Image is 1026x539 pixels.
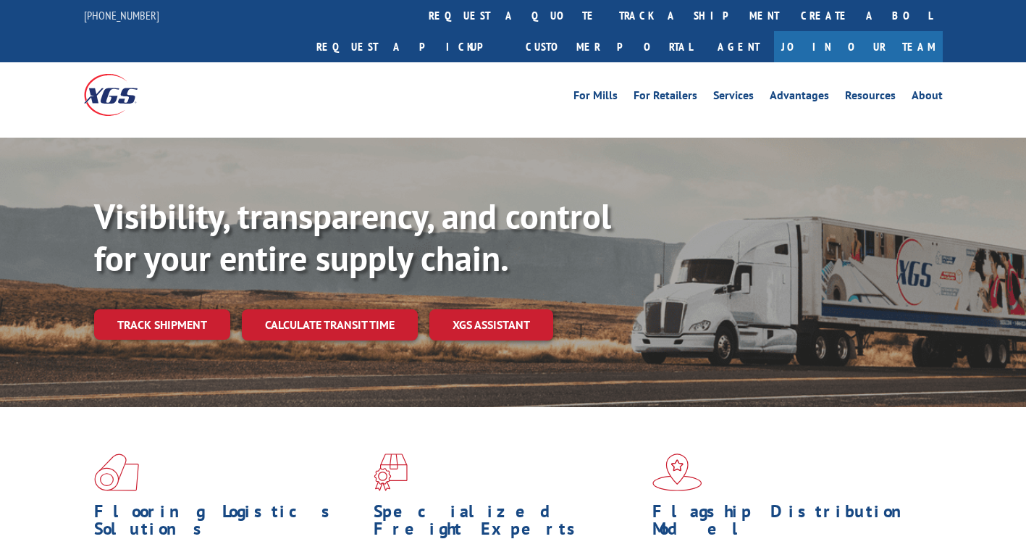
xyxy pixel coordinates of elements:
a: Advantages [770,90,829,106]
a: About [912,90,943,106]
a: For Mills [573,90,618,106]
a: For Retailers [634,90,697,106]
a: Request a pickup [306,31,515,62]
a: Resources [845,90,896,106]
a: Track shipment [94,309,230,340]
b: Visibility, transparency, and control for your entire supply chain. [94,193,611,280]
a: Agent [703,31,774,62]
a: Join Our Team [774,31,943,62]
a: Calculate transit time [242,309,418,340]
img: xgs-icon-focused-on-flooring-red [374,454,408,491]
a: [PHONE_NUMBER] [84,8,159,22]
img: xgs-icon-total-supply-chain-intelligence-red [94,454,139,491]
a: Services [713,90,754,106]
img: xgs-icon-flagship-distribution-model-red [652,454,702,491]
a: Customer Portal [515,31,703,62]
a: XGS ASSISTANT [429,309,553,340]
